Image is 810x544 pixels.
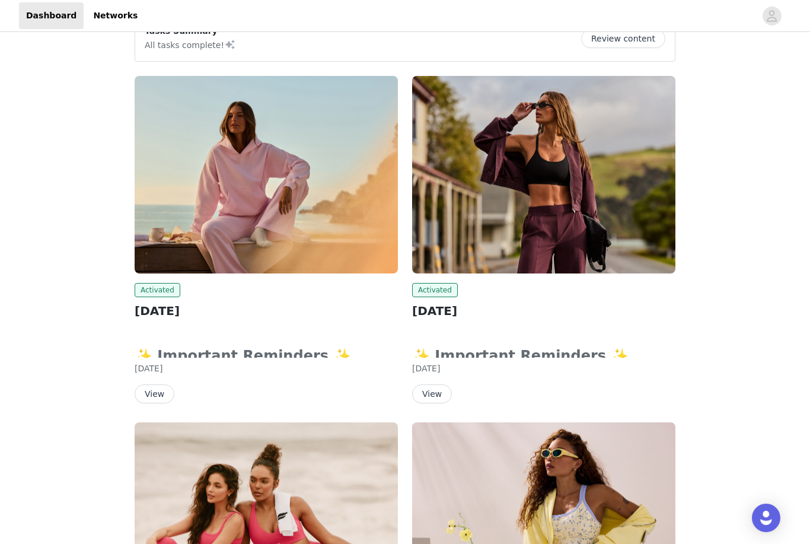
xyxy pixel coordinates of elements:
div: avatar [766,7,777,26]
p: All tasks complete! [145,37,236,52]
a: View [412,390,452,399]
button: View [135,384,174,403]
h2: [DATE] [412,302,675,320]
span: Activated [412,283,458,297]
strong: ✨ Important Reminders ✨ [412,348,636,364]
a: Dashboard [19,2,84,29]
a: Networks [86,2,145,29]
span: [DATE] [412,364,440,373]
img: Fabletics [412,76,675,273]
h2: [DATE] [135,302,398,320]
span: Activated [135,283,180,297]
div: Open Intercom Messenger [752,504,780,532]
button: Review content [581,29,665,48]
a: View [135,390,174,399]
strong: ✨ Important Reminders ✨ [135,348,359,364]
img: Fabletics [135,76,398,273]
span: [DATE] [135,364,162,373]
button: View [412,384,452,403]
